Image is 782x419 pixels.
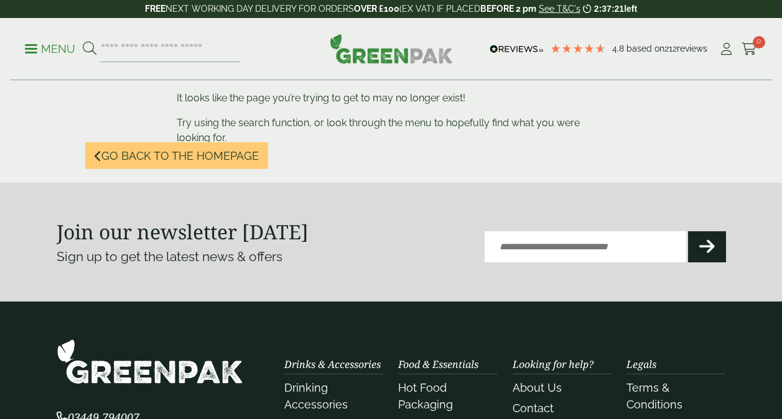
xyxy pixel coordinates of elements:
strong: BEFORE 2 pm [480,4,536,14]
span: 2:37:21 [594,4,624,14]
i: My Account [719,43,734,55]
span: left [624,4,637,14]
span: Based on [626,44,664,53]
a: Hot Food Packaging [398,381,453,411]
p: Menu [25,42,75,57]
span: 0 [753,36,765,48]
a: See T&C's [539,4,580,14]
strong: OVER £100 [354,4,399,14]
div: 4.79 Stars [550,43,606,54]
span: Go back to the homepage [101,149,259,163]
span: 212 [664,44,677,53]
a: Go back to the homepage [85,142,268,169]
img: REVIEWS.io [490,45,544,53]
a: Contact [513,402,554,415]
a: 0 [742,40,757,58]
p: Sign up to get the latest news & offers [57,247,358,267]
strong: Join our newsletter [DATE] [57,218,309,245]
span: 4.8 [612,44,626,53]
i: Cart [742,43,757,55]
a: Drinking Accessories [284,381,348,411]
p: It looks like the page you’re trying to get to may no longer exist! [177,91,606,106]
span: reviews [677,44,707,53]
strong: FREE [145,4,165,14]
img: GreenPak Supplies [57,339,243,384]
a: Terms & Conditions [626,381,682,411]
a: Menu [25,42,75,54]
a: About Us [513,381,562,394]
img: GreenPak Supplies [330,34,453,63]
p: Try using the search function, or look through the menu to hopefully find what you were looking for. [177,116,606,145]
